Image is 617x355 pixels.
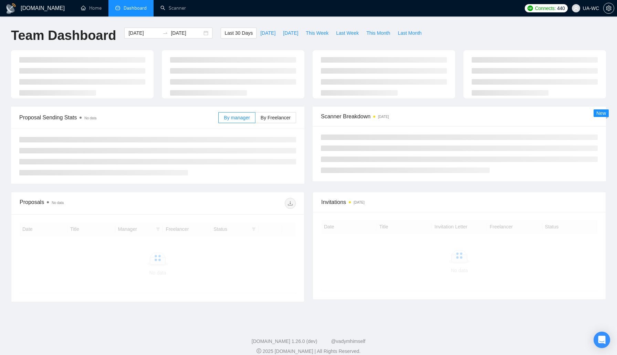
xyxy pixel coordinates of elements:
[332,28,363,39] button: Last Week
[163,30,168,36] span: to
[557,4,565,12] span: 440
[283,29,298,37] span: [DATE]
[6,348,611,355] div: 2025 [DOMAIN_NAME] | All Rights Reserved.
[257,28,279,39] button: [DATE]
[115,6,120,10] span: dashboard
[378,115,389,119] time: [DATE]
[279,28,302,39] button: [DATE]
[224,29,253,37] span: Last 30 Days
[336,29,359,37] span: Last Week
[171,29,202,37] input: End date
[394,28,425,39] button: Last Month
[11,28,116,44] h1: Team Dashboard
[19,113,218,122] span: Proposal Sending Stats
[84,116,96,120] span: No data
[594,332,610,348] div: Open Intercom Messenger
[81,5,102,11] a: homeHome
[535,4,556,12] span: Connects:
[128,29,160,37] input: Start date
[603,6,614,11] a: setting
[20,198,158,209] div: Proposals
[260,29,275,37] span: [DATE]
[6,3,17,14] img: logo
[603,3,614,14] button: setting
[321,198,597,206] span: Invitations
[363,28,394,39] button: This Month
[261,115,291,120] span: By Freelancer
[354,201,364,204] time: [DATE]
[221,28,257,39] button: Last 30 Days
[160,5,186,11] a: searchScanner
[124,5,147,11] span: Dashboard
[331,338,365,344] a: @vadymhimself
[527,6,533,11] img: upwork-logo.png
[52,201,64,205] span: No data
[257,348,261,353] span: copyright
[163,30,168,36] span: swap-right
[366,29,390,37] span: This Month
[252,338,317,344] a: [DOMAIN_NAME] 1.26.0 (dev)
[302,28,332,39] button: This Week
[574,6,578,11] span: user
[596,110,606,116] span: New
[321,112,598,121] span: Scanner Breakdown
[224,115,250,120] span: By manager
[306,29,328,37] span: This Week
[398,29,421,37] span: Last Month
